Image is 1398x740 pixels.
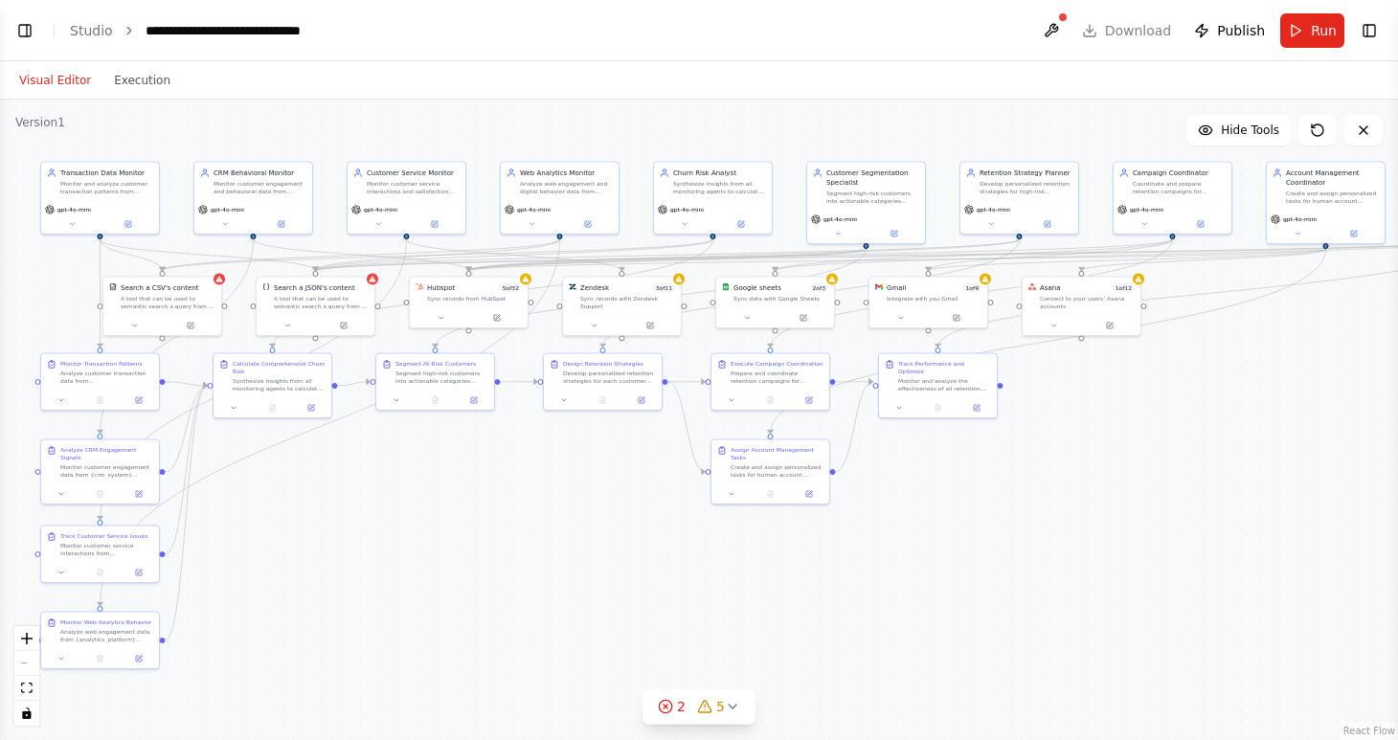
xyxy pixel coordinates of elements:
div: Assign Account Management TasksCreate and assign personalized tasks for human account managers an... [710,439,830,505]
button: No output available [79,567,120,578]
g: Edge from 243d0323-5034-469d-b404-bdcd5ee60329 to a5c264ae-fca7-44d0-852c-e9458bb19374 [765,239,1177,348]
div: Analyze CRM Engagement Signals [60,446,153,461]
button: Open in side panel [867,228,921,239]
div: Track Customer Service IssuesMonitor customer service interactions from {customer_service_platfor... [40,526,160,584]
g: Edge from 9823d2c4-f54f-4b95-ab9c-dd445cff70b8 to 921f0377-2e57-4f5c-8123-84f34728092a [667,377,705,477]
div: Churn Risk AnalystSynthesize insights from all monitoring agents to calculate comprehensive churn... [653,162,773,235]
button: No output available [79,394,120,406]
g: Edge from 576f6e47-c3df-4f6b-8210-6035173ce883 to 02cc6c58-c9df-46aa-9c5c-6b56de807389 [95,239,320,271]
g: Edge from a3e94f9e-a856-4f68-a99c-fe3de9758077 to 24fb6fa2-f5a1-444d-9839-151afe68a525 [165,377,207,391]
span: gpt-4o-mini [211,206,244,213]
div: CSVSearchToolSearch a CSV's contentA tool that can be used to semantic search a query from a CSV'... [102,277,222,337]
div: Monitor and analyze customer transaction patterns from {ecommerce_platform} data to identify chan... [60,180,153,195]
button: toggle interactivity [14,701,39,726]
button: Open in side panel [1326,228,1381,239]
div: Customer Service Monitor [367,168,460,178]
g: Edge from 9823d2c4-f54f-4b95-ab9c-dd445cff70b8 to a5c264ae-fca7-44d0-852c-e9458bb19374 [667,377,705,387]
button: No output available [252,402,292,414]
div: A tool that can be used to semantic search a query from a CSV's content. [121,295,215,310]
button: Open in side panel [123,488,155,500]
g: Edge from 576f6e47-c3df-4f6b-8210-6035173ce883 to fc00767f-dc48-4931-9723-bb77cb423bef [95,239,167,271]
span: gpt-4o-mini [364,206,397,213]
div: Campaign Coordinator [1133,168,1226,178]
div: ZendeskZendesk3of11Sync records with Zendesk Support [562,277,682,337]
g: Edge from b752963d-5e44-4d36-8aa6-da3445a32c22 to 3f2b8bb8-db0f-4e5a-958d-d0494d6249fd [95,239,411,520]
button: Open in side panel [793,488,825,500]
div: Monitor Web Analytics BehaviorAnalyze web engagement data from {analytics_platform} exports to id... [40,612,160,670]
div: Google sheets [733,283,781,293]
div: Calculate Comprehensive Churn Risk [233,360,326,375]
button: Open in side panel [316,320,371,331]
button: 25 [643,689,755,725]
div: Search a JSON's content [274,283,355,293]
button: fit view [14,676,39,701]
span: Publish [1217,21,1265,40]
div: Synthesize insights from all monitoring agents to calculate comprehensive churn risk scores for c... [673,180,766,195]
button: Open in side panel [254,218,308,230]
nav: breadcrumb [70,21,301,40]
span: Run [1311,21,1337,40]
button: No output available [750,394,790,406]
span: 5 [716,697,725,716]
div: Design Retention StrategiesDevelop personalized retention strategies for each customer segment, i... [543,353,663,412]
span: Number of enabled actions [653,283,675,293]
div: Monitor Transaction Patterns [60,360,143,368]
div: Prepare and coordinate retention campaigns for execution across {marketing_platforms}. Create det... [731,370,823,385]
button: Open in side panel [407,218,462,230]
div: Transaction Data Monitor [60,168,153,178]
div: A tool that can be used to semantic search a query from a JSON's content. [274,295,369,310]
span: gpt-4o-mini [1283,215,1317,223]
button: Open in side panel [123,394,155,406]
div: CRM Behavioral MonitorMonitor customer engagement and behavioral data from {crm_system} to track ... [193,162,313,235]
button: Open in side panel [793,394,825,406]
div: Account Management Coordinator [1286,168,1379,188]
span: gpt-4o-mini [977,206,1010,213]
g: Edge from 972fca81-2403-4198-9aaa-04f148123e72 to 921f0377-2e57-4f5c-8123-84f34728092a [765,249,1330,434]
button: Open in side panel [929,312,983,324]
button: zoom in [14,626,39,651]
div: Version 1 [15,115,65,130]
div: Sync data with Google Sheets [733,295,828,303]
g: Edge from 61a297b4-69d3-4004-9321-3c6416e0fd1e to 24fb6fa2-f5a1-444d-9839-151afe68a525 [267,239,717,348]
div: Analyze CRM Engagement SignalsMonitor customer engagement data from {crm_system} including email ... [40,439,160,505]
div: Gmail [887,283,906,293]
div: Develop personalized retention strategies for each customer segment, including specific campaign ... [563,370,656,385]
div: Sync records from HubSpot [427,295,522,303]
div: Segment high-risk customers into actionable categories based on their risk profiles, customer val... [395,370,488,385]
div: HubSpotHubspot5of32Sync records from HubSpot [409,277,529,329]
div: Coordinate and prepare retention campaigns for execution across {marketing_platforms}. Create det... [1133,180,1226,195]
span: gpt-4o-mini [517,206,551,213]
span: gpt-4o-mini [823,215,857,223]
div: Monitor Web Analytics Behavior [60,618,152,626]
button: Show right sidebar [1356,17,1383,44]
span: gpt-4o-mini [57,206,91,213]
div: Calculate Comprehensive Churn RiskSynthesize insights from all monitoring agents to calculate com... [213,353,332,419]
g: Edge from 576f6e47-c3df-4f6b-8210-6035173ce883 to a3e94f9e-a856-4f68-a99c-fe3de9758077 [95,239,104,348]
div: Asana [1040,283,1060,293]
button: No output available [750,488,790,500]
div: Monitor customer engagement and behavioral data from {crm_system} to track changes in customer li... [214,180,306,195]
div: Account Management CoordinatorCreate and assign personalized tasks for human account managers and... [1266,162,1386,244]
div: JSONSearchToolSearch a JSON's contentA tool that can be used to semantic search a query from a JS... [256,277,375,337]
a: React Flow attribution [1343,726,1395,736]
span: gpt-4o-mini [1130,206,1163,213]
button: Open in side panel [776,312,830,324]
div: Customer Segmentation Specialist [826,168,919,188]
img: Gmail [875,283,883,291]
div: Track Performance and OptimizeMonitor and analyze the effectiveness of all retention intervention... [878,353,998,419]
g: Edge from 00f6309c-27d5-4aa3-9ffb-94424ce449b5 to 24fb6fa2-f5a1-444d-9839-151afe68a525 [165,381,207,477]
button: Open in side panel [1173,218,1228,230]
span: Number of enabled actions [810,283,828,293]
g: Edge from 1483511b-a4fa-44f0-896e-6d354f22a069 to fb0b43da-f6a2-4942-9096-87bca531ccec [430,249,870,348]
div: Segment At-Risk Customers [395,360,476,368]
div: Monitor Transaction PatternsAnalyze customer transaction data from {ecommerce_platform} exports t... [40,353,160,412]
button: Execution [102,69,182,92]
button: Run [1280,13,1344,48]
button: No output available [79,488,120,500]
button: Open in side panel [1020,218,1074,230]
g: Edge from 972fca81-2403-4198-9aaa-04f148123e72 to 3b2add37-b123-4477-817c-e0ef779ab73f [923,249,1330,271]
div: Develop personalized retention strategies for high-risk customer segments, including specific cam... [980,180,1072,195]
div: React Flow controls [14,626,39,726]
div: Synthesize insights from all monitoring agents to calculate comprehensive churn risk scores for e... [233,377,326,392]
span: gpt-4o-mini [670,206,704,213]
